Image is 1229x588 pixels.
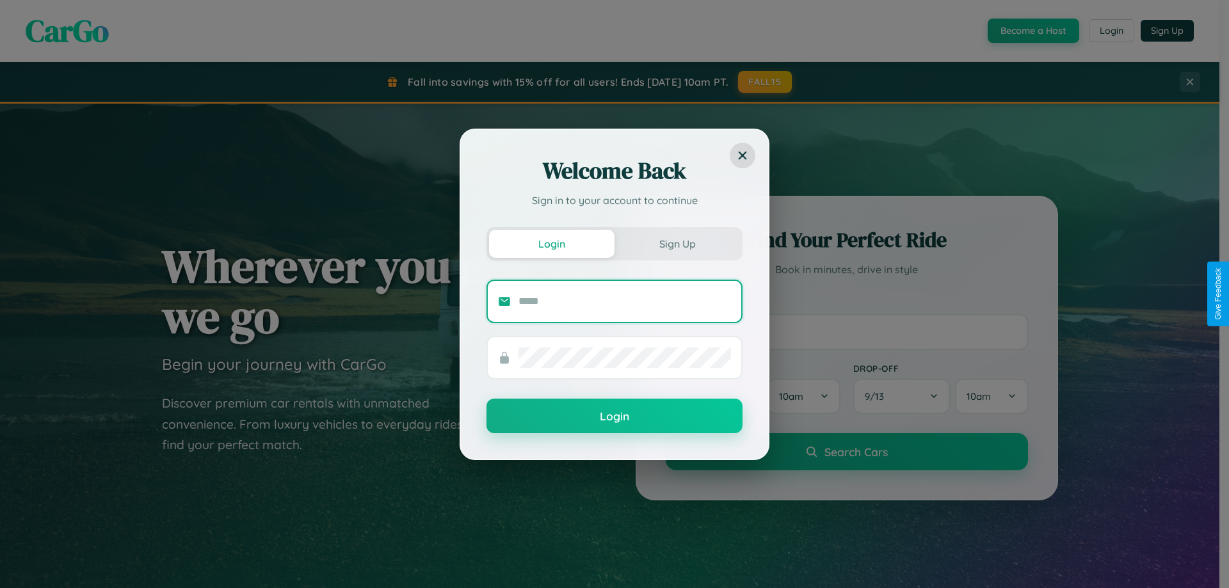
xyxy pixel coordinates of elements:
[614,230,740,258] button: Sign Up
[489,230,614,258] button: Login
[486,399,743,433] button: Login
[1214,268,1223,320] div: Give Feedback
[486,193,743,208] p: Sign in to your account to continue
[486,155,743,186] h2: Welcome Back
